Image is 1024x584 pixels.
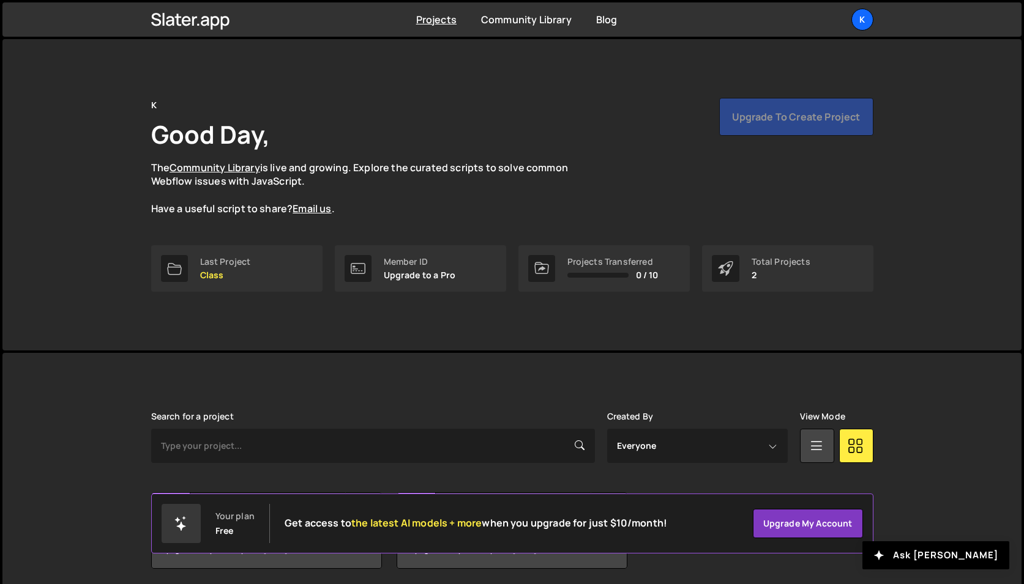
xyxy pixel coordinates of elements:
a: Projects [416,13,457,26]
p: The is live and growing. Explore the curated scripts to solve common Webflow issues with JavaScri... [151,161,592,216]
p: 2 [752,270,810,280]
input: Type your project... [151,429,595,463]
a: Email us [293,202,331,215]
div: Your plan [215,511,255,521]
span: 0 / 10 [636,270,659,280]
p: Class [200,270,251,280]
h1: Good Day, [151,117,270,151]
h2: Get access to when you upgrade for just $10/month! [285,517,667,529]
div: Member ID [384,257,456,267]
div: Ko [397,493,436,531]
p: Upgrade to a Pro [384,270,456,280]
label: View Mode [800,412,845,421]
label: Search for a project [151,412,234,421]
a: Community Library [481,13,572,26]
button: Ask [PERSON_NAME] [862,541,1009,569]
a: Blog [596,13,618,26]
label: Created By [607,412,654,421]
a: Community Library [170,161,260,174]
span: the latest AI models + more [351,516,482,530]
div: Free [215,526,234,536]
div: Cl [152,493,190,531]
div: K [151,98,157,113]
a: Ko [PERSON_NAME]'s Groovy Site Created by [PERSON_NAME][EMAIL_ADDRESS][DOMAIN_NAME] 12 pages, las... [397,492,627,569]
a: Upgrade my account [753,509,863,538]
a: K [851,9,873,31]
div: Last Project [200,257,251,267]
div: Total Projects [752,257,810,267]
a: Cl Class Created by [PERSON_NAME][EMAIL_ADDRESS][DOMAIN_NAME] 9 pages, last updated by over [DATE] [151,492,382,569]
div: Projects Transferred [567,257,659,267]
a: Last Project Class [151,245,323,292]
